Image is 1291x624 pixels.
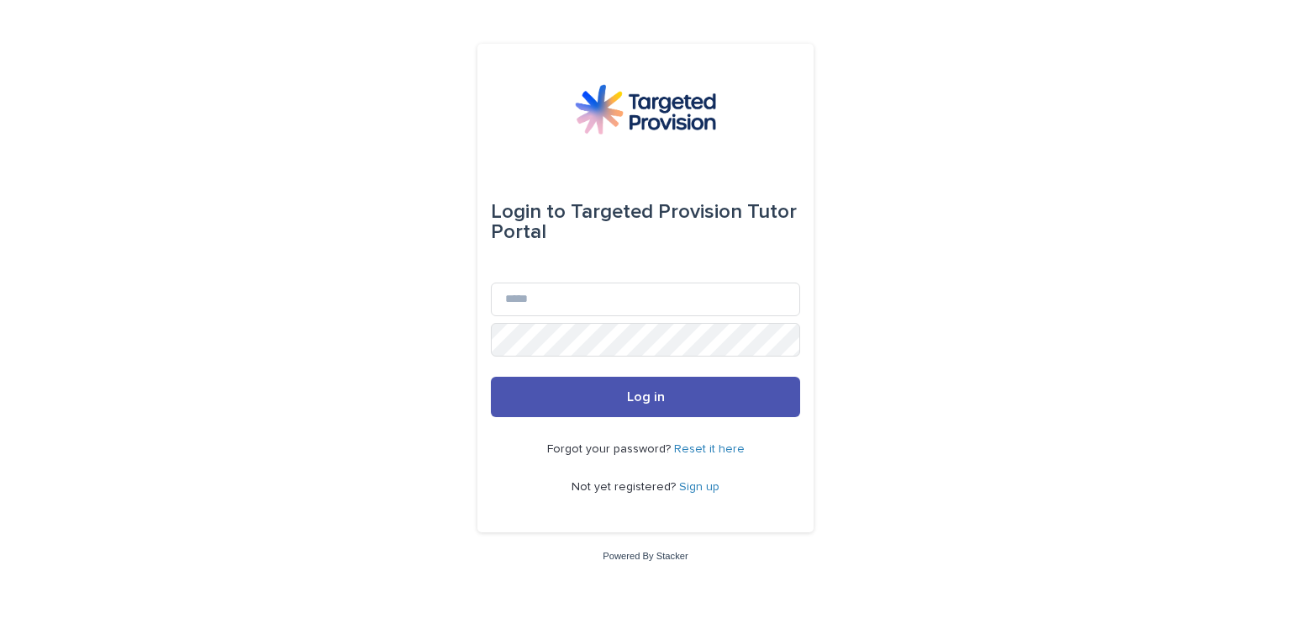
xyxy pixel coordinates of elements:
[674,443,745,455] a: Reset it here
[679,481,719,493] a: Sign up
[491,377,800,417] button: Log in
[572,481,679,493] span: Not yet registered?
[603,551,688,561] a: Powered By Stacker
[575,84,716,135] img: M5nRWzHhSzIhMunXDL62
[491,202,566,222] span: Login to
[491,188,800,256] div: Targeted Provision Tutor Portal
[547,443,674,455] span: Forgot your password?
[627,390,665,404] span: Log in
